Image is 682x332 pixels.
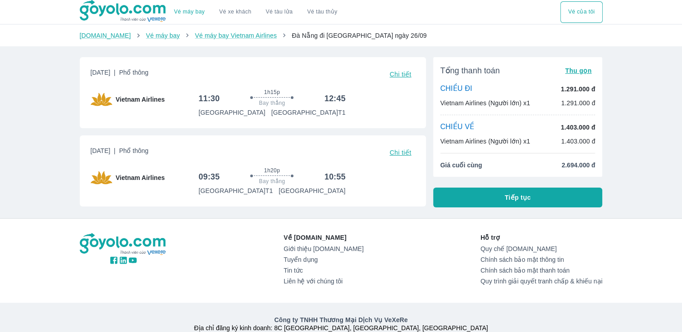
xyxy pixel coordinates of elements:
span: Phổ thông [119,147,148,154]
span: Chi tiết [389,71,411,78]
p: Vietnam Airlines (Người lớn) x1 [440,99,530,108]
h6: 10:55 [325,171,346,182]
p: [GEOGRAPHIC_DATA] T1 [271,108,346,117]
span: Bay thẳng [259,99,285,107]
a: Chính sách bảo mật thanh toán [481,267,603,274]
img: logo [80,233,167,256]
h6: 09:35 [198,171,220,182]
span: Tiếp tục [505,193,531,202]
span: Đà Nẵng đi [GEOGRAPHIC_DATA] ngày 26/09 [292,32,426,39]
span: [DATE] [91,68,149,81]
span: 1h15p [264,89,280,96]
p: [GEOGRAPHIC_DATA] [279,186,345,195]
a: Vé tàu lửa [259,1,300,23]
a: Vé xe khách [219,9,251,15]
button: Tiếp tục [433,188,603,207]
span: 1h20p [264,167,280,174]
p: 1.291.000 đ [561,85,595,94]
a: Quy trình giải quyết tranh chấp & khiếu nại [481,278,603,285]
a: Vé máy bay [174,9,205,15]
span: Bay thẳng [259,178,285,185]
span: Phổ thông [119,69,148,76]
h6: 11:30 [198,93,220,104]
span: Vietnam Airlines [116,173,165,182]
p: 1.403.000 đ [561,137,595,146]
p: CHIỀU ĐI [440,84,472,94]
div: choose transportation mode [167,1,344,23]
span: 2.694.000 đ [562,161,595,170]
p: 1.291.000 đ [561,99,595,108]
a: Tuyển dụng [284,256,363,263]
span: | [114,147,116,154]
p: Về [DOMAIN_NAME] [284,233,363,242]
span: Thu gọn [565,67,592,74]
p: Công ty TNHH Thương Mại Dịch Vụ VeXeRe [82,315,601,324]
span: | [114,69,116,76]
button: Thu gọn [562,64,595,77]
button: Chi tiết [386,146,415,159]
a: Tin tức [284,267,363,274]
button: Chi tiết [386,68,415,81]
div: choose transportation mode [560,1,602,23]
p: [GEOGRAPHIC_DATA] T1 [198,186,273,195]
p: Vietnam Airlines (Người lớn) x1 [440,137,530,146]
a: Vé máy bay [146,32,180,39]
button: Vé của tôi [560,1,602,23]
span: Chi tiết [389,149,411,156]
a: Quy chế [DOMAIN_NAME] [481,245,603,252]
span: Vietnam Airlines [116,95,165,104]
button: Vé tàu thủy [300,1,344,23]
a: Vé máy bay Vietnam Airlines [195,32,277,39]
span: Giá cuối cùng [440,161,482,170]
span: Tổng thanh toán [440,65,500,76]
p: [GEOGRAPHIC_DATA] [198,108,265,117]
a: [DOMAIN_NAME] [80,32,131,39]
a: Chính sách bảo mật thông tin [481,256,603,263]
h6: 12:45 [325,93,346,104]
span: [DATE] [91,146,149,159]
nav: breadcrumb [80,31,603,40]
a: Liên hệ với chúng tôi [284,278,363,285]
p: CHIỀU VỀ [440,122,475,132]
p: Hỗ trợ [481,233,603,242]
a: Giới thiệu [DOMAIN_NAME] [284,245,363,252]
p: 1.403.000 đ [561,123,595,132]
